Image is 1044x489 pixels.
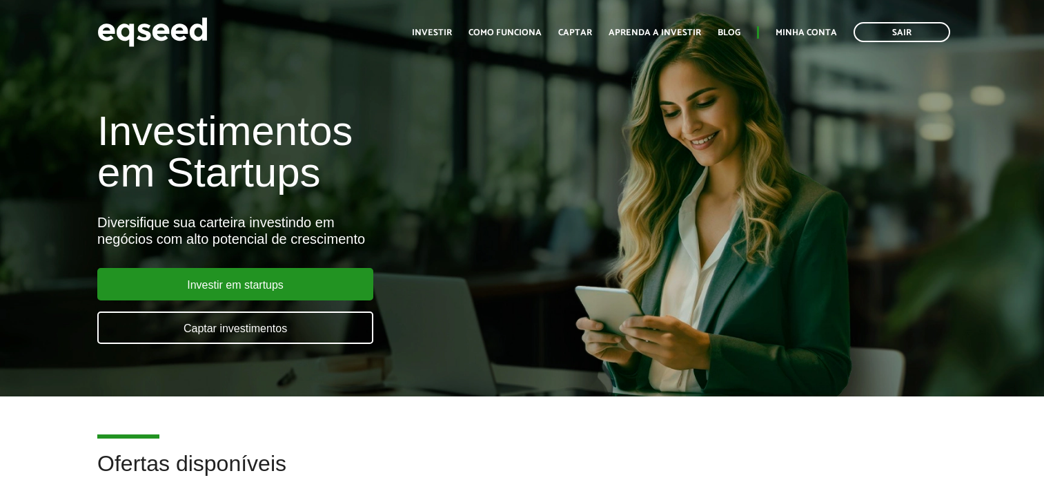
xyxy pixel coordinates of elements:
[609,28,701,37] a: Aprenda a investir
[558,28,592,37] a: Captar
[412,28,452,37] a: Investir
[854,22,950,42] a: Sair
[718,28,740,37] a: Blog
[97,14,208,50] img: EqSeed
[97,311,373,344] a: Captar investimentos
[97,214,599,247] div: Diversifique sua carteira investindo em negócios com alto potencial de crescimento
[776,28,837,37] a: Minha conta
[97,111,599,193] h1: Investimentos em Startups
[469,28,542,37] a: Como funciona
[97,268,373,300] a: Investir em startups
